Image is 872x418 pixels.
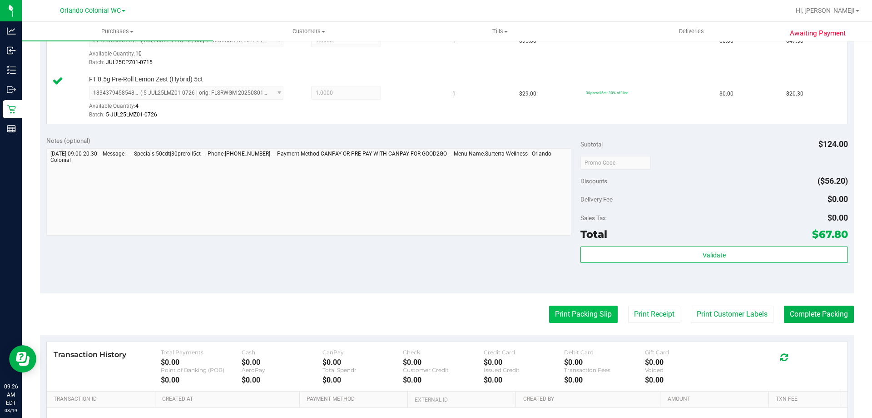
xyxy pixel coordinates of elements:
div: $0.00 [242,358,322,367]
a: Transaction ID [54,396,152,403]
p: 09:26 AM EDT [4,383,18,407]
span: Discounts [580,173,607,189]
span: $29.00 [519,90,536,98]
button: Print Customer Labels [691,306,773,323]
span: Total [580,228,607,241]
button: Complete Packing [784,306,854,323]
div: Transaction Fees [564,367,645,373]
div: CanPay [322,349,403,356]
div: $0.00 [564,376,645,384]
a: Purchases [22,22,213,41]
inline-svg: Retail [7,105,16,114]
div: $0.00 [484,376,565,384]
span: Purchases [22,27,213,35]
span: Sales Tax [580,214,606,222]
input: Promo Code [580,156,651,170]
span: Validate [703,252,726,259]
span: 5-JUL25LMZ01-0726 [106,111,157,118]
div: Gift Card [645,349,726,356]
a: Tills [404,22,595,41]
span: Delivery Fee [580,196,613,203]
button: Validate [580,247,847,263]
a: Txn Fee [776,396,837,403]
iframe: Resource center [9,345,36,373]
span: $0.00 [827,194,848,204]
div: Cash [242,349,322,356]
span: $0.00 [827,213,848,222]
div: AeroPay [242,367,322,373]
div: $0.00 [645,376,726,384]
span: $67.80 [812,228,848,241]
span: Batch: [89,111,104,118]
a: Amount [668,396,765,403]
span: Deliveries [667,27,716,35]
div: Issued Credit [484,367,565,373]
span: Batch: [89,59,104,65]
span: 30preroll5ct: 30% off line [586,91,628,95]
span: Subtotal [580,141,603,148]
inline-svg: Analytics [7,26,16,35]
div: $0.00 [322,358,403,367]
span: 4 [135,103,139,109]
div: Voided [645,367,726,373]
a: Created By [523,396,657,403]
div: Check [403,349,484,356]
div: Debit Card [564,349,645,356]
span: $20.30 [786,90,803,98]
span: 1 [452,90,456,98]
div: Credit Card [484,349,565,356]
span: 10 [135,50,142,57]
button: Print Packing Slip [549,306,618,323]
span: $0.00 [719,90,733,98]
a: Customers [213,22,404,41]
div: $0.00 [161,376,242,384]
div: Available Quantity: [89,100,293,117]
span: Orlando Colonial WC [60,7,121,15]
th: External ID [407,392,515,408]
inline-svg: Inventory [7,65,16,75]
p: 08/19 [4,407,18,414]
span: Tills [405,27,595,35]
span: Hi, [PERSON_NAME]! [796,7,855,14]
div: $0.00 [564,358,645,367]
a: Deliveries [596,22,787,41]
inline-svg: Outbound [7,85,16,94]
button: Print Receipt [628,306,680,323]
div: $0.00 [403,376,484,384]
div: $0.00 [484,358,565,367]
div: $0.00 [161,358,242,367]
div: Total Spendr [322,367,403,373]
div: Available Quantity: [89,47,293,65]
div: $0.00 [645,358,726,367]
span: JUL25CPZ01-0715 [106,59,153,65]
div: Customer Credit [403,367,484,373]
div: Total Payments [161,349,242,356]
div: $0.00 [403,358,484,367]
span: ($56.20) [817,176,848,186]
span: Awaiting Payment [790,28,846,39]
div: $0.00 [242,376,322,384]
a: Created At [162,396,296,403]
inline-svg: Reports [7,124,16,133]
span: Customers [213,27,404,35]
span: Notes (optional) [46,137,90,144]
div: $0.00 [322,376,403,384]
a: Payment Method [307,396,404,403]
inline-svg: Inbound [7,46,16,55]
span: FT 0.5g Pre-Roll Lemon Zest (Hybrid) 5ct [89,75,203,84]
div: Point of Banking (POB) [161,367,242,373]
span: $124.00 [818,139,848,149]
